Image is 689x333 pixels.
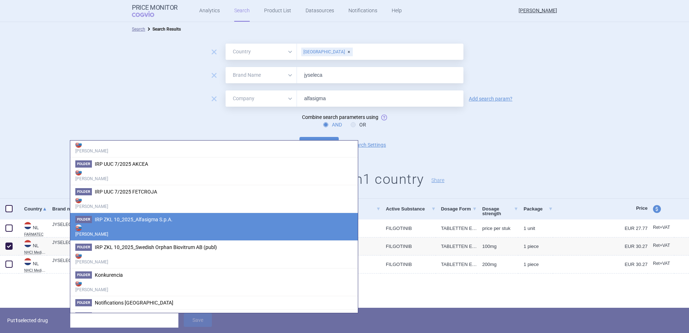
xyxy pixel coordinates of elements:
[24,240,31,247] img: Netherlands
[436,219,477,237] a: TABLETTEN EN CAPSULES
[653,243,670,248] span: Retail price with VAT
[648,240,674,251] a: Ret+VAT
[75,280,82,287] img: SK
[441,200,477,218] a: Dosage Form
[75,195,353,210] strong: [PERSON_NAME]
[132,11,164,17] span: COGVIO
[386,200,436,218] a: Active Substance
[132,27,145,32] a: Search
[52,239,203,252] a: JYSELECA TABLET FILMOMHULD 100MG
[24,200,47,218] a: Country
[95,161,148,167] span: IRP UUC 7/2025 AKCEA
[469,96,512,101] a: Add search param?
[648,222,674,233] a: Ret+VAT
[342,141,386,149] a: Search Settings
[52,257,203,270] a: JYSELECA TABLET FILMOMHULD 200MG
[95,244,217,250] span: IRP ZKL 10_2025_Swedish Orphan Biovitrum AB (publ)
[19,221,47,236] a: NLNLFARMATEC
[75,251,353,265] strong: [PERSON_NAME]
[653,261,670,266] span: Retail price with VAT
[381,256,436,273] a: FILGOTINIB
[75,225,82,231] img: SK
[152,27,181,32] strong: Search Results
[75,140,353,154] strong: [PERSON_NAME]
[75,197,82,203] img: SK
[477,237,518,255] a: 100MG
[75,188,92,195] span: Folder
[132,4,178,18] a: Price MonitorCOGVIO
[132,4,178,11] strong: Price Monitor
[518,237,553,255] a: 1 piece
[381,219,436,237] a: FILGOTINIB
[482,200,518,222] a: Dosage strength
[75,223,353,237] strong: [PERSON_NAME]
[75,169,82,176] img: SK
[299,137,339,153] button: Search
[52,200,203,218] a: Brand name
[636,205,648,211] span: Price
[19,239,47,254] a: NLNLNHCI Medicijnkosten
[302,114,378,120] span: Combine search parameters using
[75,312,92,320] span: Folder
[75,252,82,259] img: SK
[381,237,436,255] a: FILGOTINIB
[351,121,366,128] label: OR
[524,200,553,218] a: Package
[477,256,518,273] a: 200MG
[553,219,648,237] a: EUR 27.77
[323,121,342,128] label: AND
[24,222,31,229] img: Netherlands
[24,251,47,254] abbr: NHCI Medicijnkosten — Online database of drug prices developed by the National Health Care Instit...
[52,221,203,234] a: JYSELECA TABLET FILMOMHULD 100MG
[24,258,31,265] img: Netherlands
[75,168,353,182] strong: [PERSON_NAME]
[95,189,157,195] span: IRP UUC 7/2025 FETCROJA
[15,318,18,323] strong: 1
[7,313,65,328] p: Put selected drug
[145,26,181,33] li: Search Results
[648,258,674,269] a: Ret+VAT
[301,48,353,56] div: [GEOGRAPHIC_DATA]
[75,299,92,306] span: Folder
[95,300,173,306] span: Notifications Europe
[24,233,47,236] abbr: FARMATEC — Farmatec, under the Ministry of Health, Welfare and Sport, provides pharmaceutical lic...
[19,257,47,272] a: NLNLNHCI Medicijnkosten
[436,256,477,273] a: TABLETTEN EN CAPSULES
[75,216,92,223] span: Folder
[436,237,477,255] a: TABLETTEN EN CAPSULES
[75,160,92,168] span: Folder
[553,256,648,273] a: EUR 30.27
[477,219,518,237] a: price per STUK
[518,256,553,273] a: 1 piece
[653,225,670,230] span: Retail price with VAT
[518,219,553,237] a: 1 unit
[95,217,173,222] span: IRP ZKL 10_2025_Alfasigma S.p.A.
[75,279,353,293] strong: [PERSON_NAME]
[95,272,123,278] span: Konkurencia
[431,178,444,183] button: Share
[75,244,92,251] span: Folder
[75,141,82,148] img: SK
[184,313,212,327] button: Save
[75,271,92,279] span: Folder
[553,237,648,255] a: EUR 30.27
[24,269,47,272] abbr: NHCI Medicijnkosten — Online database of drug prices developed by the National Health Care Instit...
[132,26,145,33] li: Search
